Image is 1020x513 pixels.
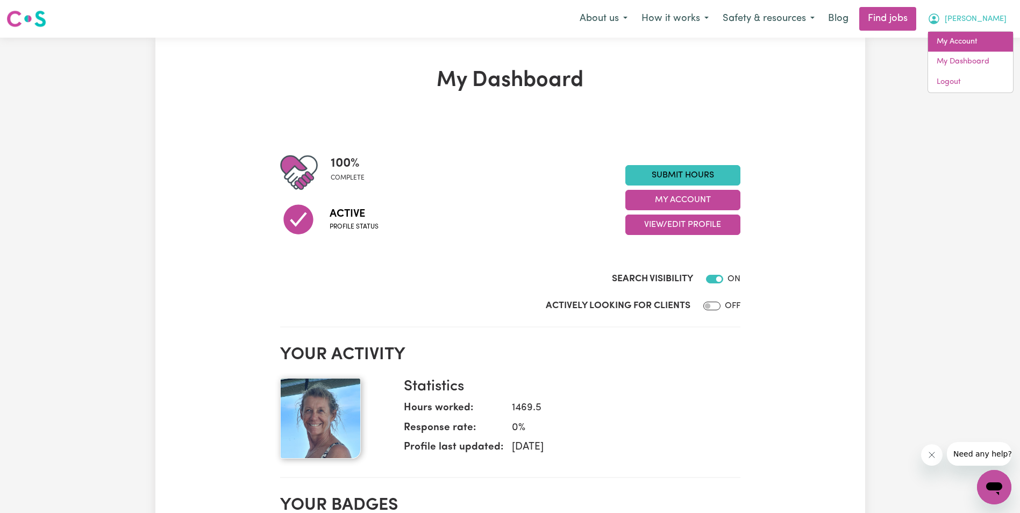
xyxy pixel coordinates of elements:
a: Careseekers logo [6,6,46,31]
dd: [DATE] [503,440,732,455]
img: Your profile picture [280,378,361,459]
a: My Dashboard [928,52,1013,72]
button: About us [573,8,634,30]
iframe: Message from company [947,442,1011,466]
iframe: Button to launch messaging window [977,470,1011,504]
div: My Account [928,31,1014,93]
span: OFF [725,302,740,310]
span: complete [331,173,365,183]
h1: My Dashboard [280,68,740,94]
button: How it works [634,8,716,30]
a: Find jobs [859,7,916,31]
dd: 0 % [503,421,732,436]
a: My Account [928,32,1013,52]
span: Active [330,206,379,222]
a: Submit Hours [625,165,740,186]
button: My Account [625,190,740,210]
span: 100 % [331,154,365,173]
span: Profile status [330,222,379,232]
button: Safety & resources [716,8,822,30]
div: Profile completeness: 100% [331,154,373,191]
a: Logout [928,72,1013,92]
dt: Response rate: [404,421,503,440]
dd: 1469.5 [503,401,732,416]
button: View/Edit Profile [625,215,740,235]
dt: Profile last updated: [404,440,503,460]
h2: Your activity [280,345,740,365]
button: My Account [921,8,1014,30]
span: ON [727,275,740,283]
h3: Statistics [404,378,732,396]
label: Search Visibility [612,272,693,286]
a: Blog [822,7,855,31]
iframe: Close message [921,444,943,466]
label: Actively Looking for Clients [546,299,690,313]
span: [PERSON_NAME] [945,13,1007,25]
img: Careseekers logo [6,9,46,28]
span: Need any help? [6,8,65,16]
dt: Hours worked: [404,401,503,421]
